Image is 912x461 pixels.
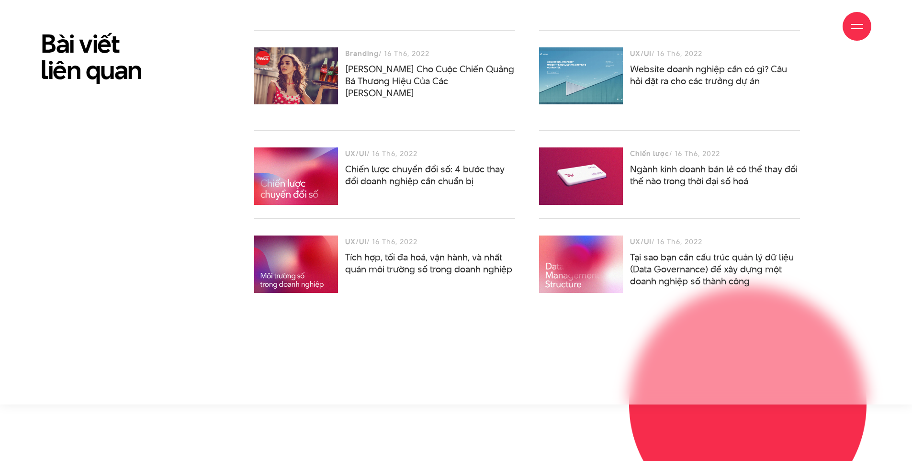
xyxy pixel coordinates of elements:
h3: UX/UI [630,236,652,247]
div: / 16 Th6, 2022 [630,47,800,59]
div: / 16 Th6, 2022 [630,236,800,247]
div: / 16 Th6, 2022 [345,236,515,247]
a: Website doanh nghiệp cần có gì? Câu hỏi đặt ra cho các trưởng dự án [630,63,787,88]
a: Tại sao bạn cần cấu trúc quản lý dữ liệu (Data Governance) để xây dựng một doanh nghiệp số thành ... [630,251,794,288]
h3: UX/UI [630,47,652,59]
a: Chiến lược chuyển đổi số: 4 bước thay đổi doanh nghiệp cần chuẩn bị [345,163,505,188]
a: Ngành kinh doanh bán lẻ có thể thay đổi thế nào trong thời đại số hoá [630,163,798,188]
div: / 16 Th6, 2022 [345,147,515,159]
h2: Bài viết liên quan [41,30,230,83]
h3: UX/UI [345,236,367,247]
h3: Chiến lược [630,147,669,159]
h3: Branding [345,47,379,59]
div: / 16 Th6, 2022 [345,47,515,59]
div: / 16 Th6, 2022 [630,147,800,159]
a: [PERSON_NAME] Cho Cuộc Chiến Quảng Bá Thương Hiệu Của Các [PERSON_NAME] [345,63,514,100]
a: Tích hợp, tối đa hoá, vận hành, và nhất quán môi trường số trong doanh nghiệp [345,251,512,276]
h3: UX/UI [345,147,367,159]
